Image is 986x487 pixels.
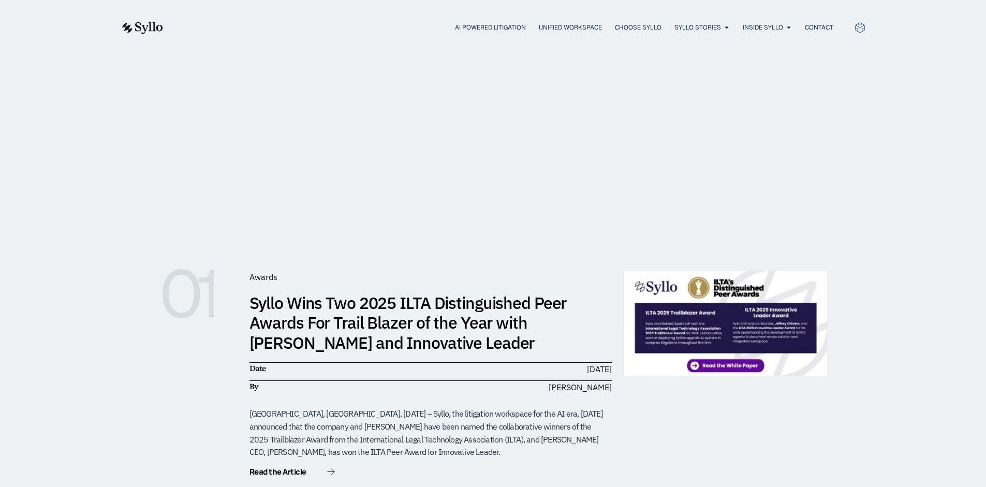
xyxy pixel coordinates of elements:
a: Read the Article [249,468,335,478]
a: Unified Workspace [539,23,602,32]
a: Inside Syllo [743,23,783,32]
a: Syllo Wins Two 2025 ILTA Distinguished Peer Awards For Trail Blazer of the Year with [PERSON_NAME... [249,292,567,353]
time: [DATE] [587,364,612,374]
a: Syllo Stories [674,23,721,32]
div: Menu Toggle [184,23,833,33]
h6: 01 [159,271,237,317]
a: Choose Syllo [615,23,661,32]
span: [PERSON_NAME] [549,381,612,393]
span: Read the Article [249,468,306,476]
a: Contact [805,23,833,32]
div: [GEOGRAPHIC_DATA], [GEOGRAPHIC_DATA], [DATE] – Syllo, the litigation workspace for the AI era, [D... [249,407,612,459]
nav: Menu [184,23,833,33]
a: AI Powered Litigation [455,23,526,32]
span: Awards [249,272,277,282]
h6: By [249,381,425,392]
img: syllo [121,22,163,34]
h6: Date [249,363,425,374]
img: White-Paper-Preview-V2-1 [624,271,827,376]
